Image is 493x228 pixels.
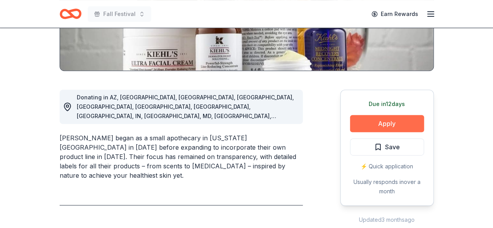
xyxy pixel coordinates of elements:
div: Usually responds in over a month [350,177,424,196]
button: Apply [350,115,424,132]
button: Fall Festival [88,6,151,22]
span: Save [385,142,400,152]
div: Due in 12 days [350,99,424,109]
button: Save [350,138,424,156]
span: Fall Festival [103,9,136,19]
a: Home [60,5,81,23]
div: [PERSON_NAME] began as a small apothecary in [US_STATE][GEOGRAPHIC_DATA] in [DATE] before expandi... [60,133,303,180]
span: Donating in AZ, [GEOGRAPHIC_DATA], [GEOGRAPHIC_DATA], [GEOGRAPHIC_DATA], [GEOGRAPHIC_DATA], [GEOG... [77,94,294,157]
a: Earn Rewards [367,7,423,21]
div: ⚡️ Quick application [350,162,424,171]
div: Updated 3 months ago [340,215,434,224]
